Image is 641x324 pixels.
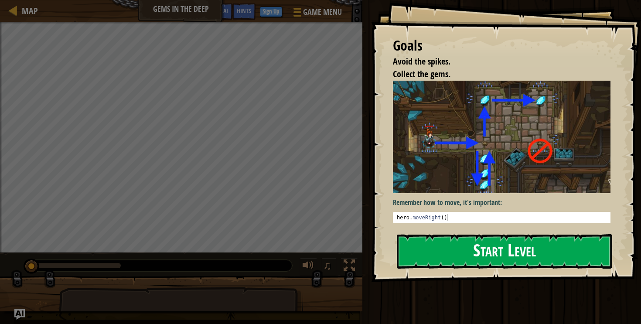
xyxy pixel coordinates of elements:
[209,3,232,20] button: Ask AI
[382,55,608,68] li: Avoid the spikes.
[17,5,38,17] a: Map
[300,258,317,276] button: Adjust volume
[213,7,228,15] span: Ask AI
[14,309,25,320] button: Ask AI
[22,5,38,17] span: Map
[393,198,617,208] p: Remember how to move, it's important:
[303,7,342,18] span: Game Menu
[286,3,347,24] button: Game Menu
[260,7,282,17] button: Sign Up
[393,55,450,67] span: Avoid the spikes.
[321,258,336,276] button: ♫
[323,259,332,272] span: ♫
[237,7,251,15] span: Hints
[393,36,610,56] div: Goals
[382,68,608,81] li: Collect the gems.
[393,81,617,194] img: Gems in the deep
[341,258,358,276] button: Toggle fullscreen
[397,234,612,269] button: Start Level
[393,68,450,80] span: Collect the gems.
